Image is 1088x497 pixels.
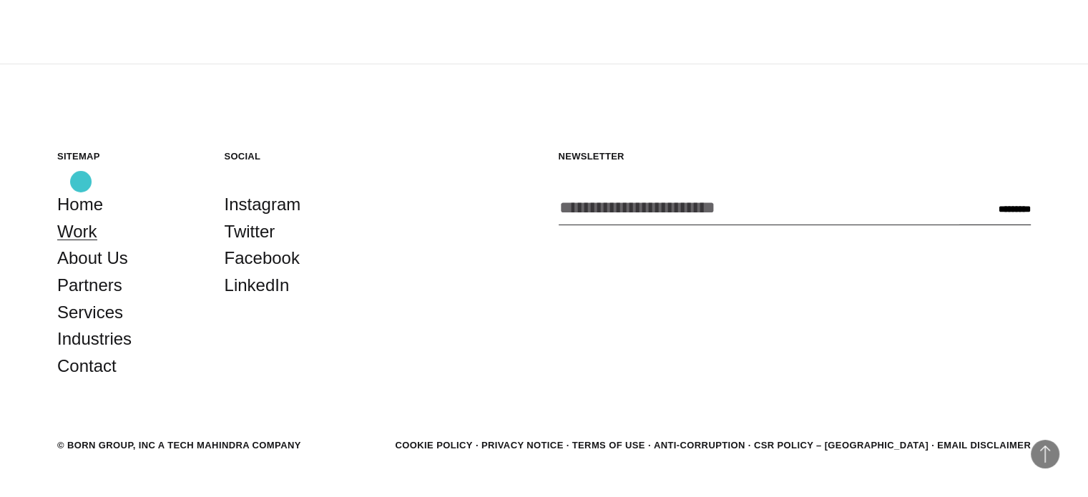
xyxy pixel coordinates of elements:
a: LinkedIn [225,272,290,299]
a: Privacy Notice [481,440,564,451]
h5: Sitemap [57,150,196,162]
a: Cookie Policy [395,440,472,451]
a: Anti-Corruption [654,440,745,451]
a: Partners [57,272,122,299]
a: About Us [57,245,128,272]
a: Industries [57,325,132,353]
a: CSR POLICY – [GEOGRAPHIC_DATA] [754,440,928,451]
a: Facebook [225,245,300,272]
h5: Social [225,150,363,162]
a: Email Disclaimer [937,440,1031,451]
a: Work [57,218,97,245]
div: © BORN GROUP, INC A Tech Mahindra Company [57,438,301,453]
a: Instagram [225,191,301,218]
a: Terms of Use [572,440,645,451]
a: Contact [57,353,117,380]
a: Services [57,299,123,326]
a: Home [57,191,103,218]
a: Twitter [225,218,275,245]
h5: Newsletter [559,150,1031,162]
button: Back to Top [1031,440,1059,468]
